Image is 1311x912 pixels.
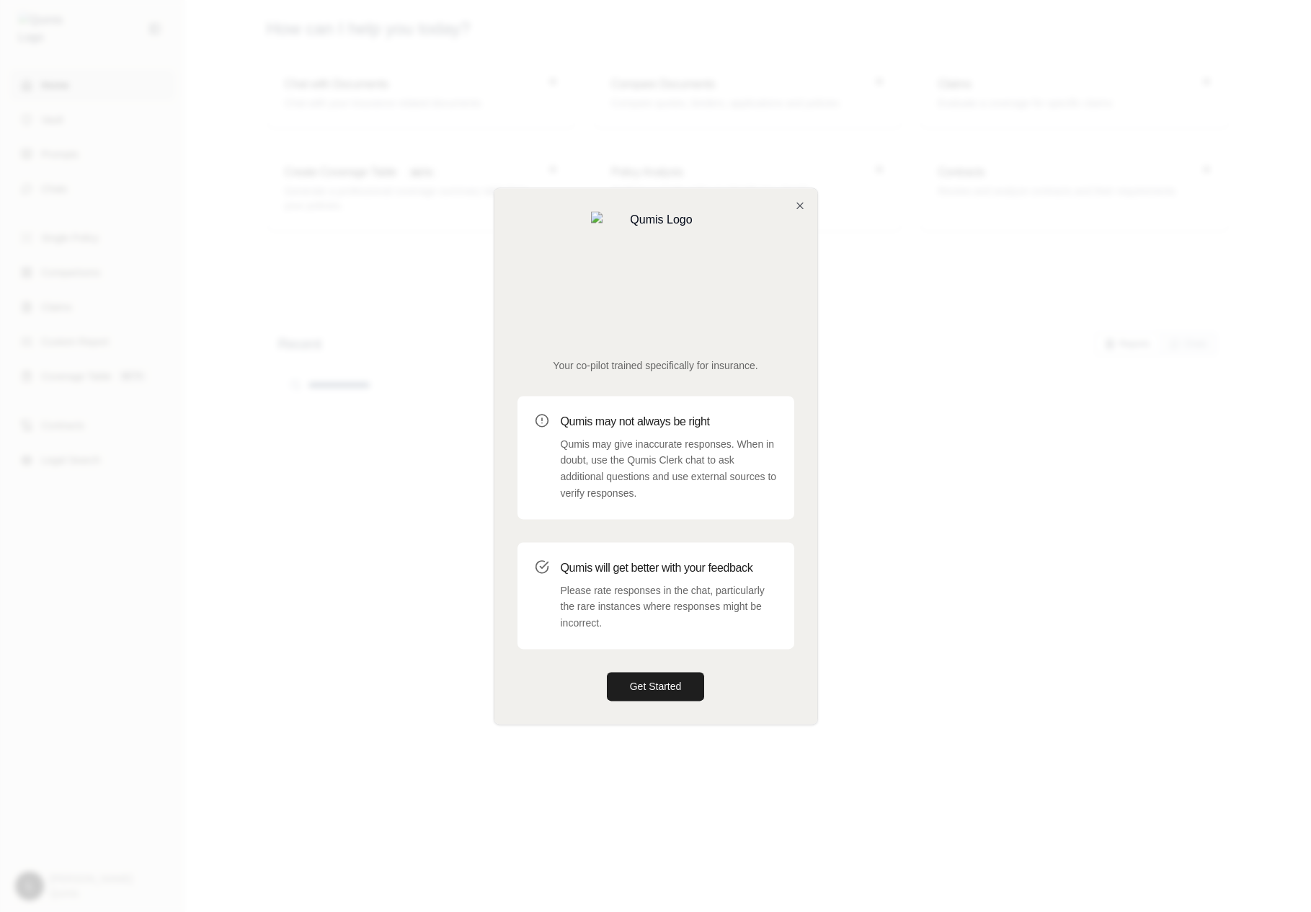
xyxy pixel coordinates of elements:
p: Your co-pilot trained specifically for insurance. [517,358,794,373]
h3: Qumis will get better with your feedback [561,559,777,577]
button: Get Started [607,672,705,701]
img: Qumis Logo [591,211,721,341]
p: Please rate responses in the chat, particularly the rare instances where responses might be incor... [561,583,777,632]
p: Qumis may give inaccurate responses. When in doubt, use the Qumis Clerk chat to ask additional qu... [561,436,777,502]
h3: Qumis may not always be right [561,413,777,430]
